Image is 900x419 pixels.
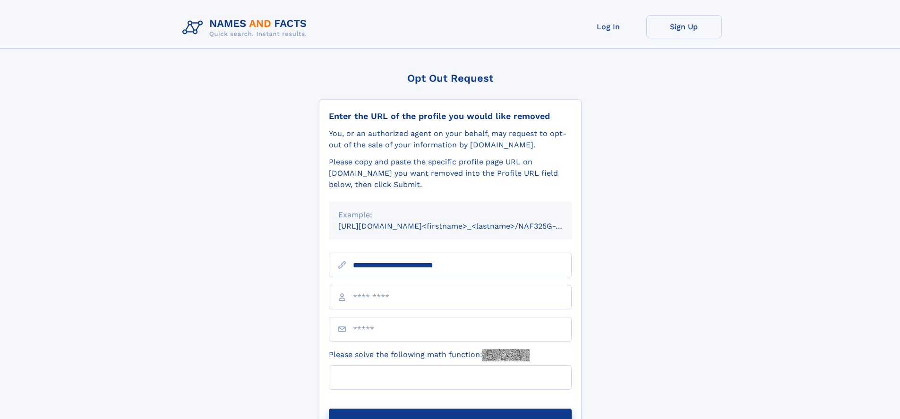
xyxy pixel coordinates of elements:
div: Opt Out Request [319,72,582,84]
label: Please solve the following math function: [329,349,530,361]
div: Enter the URL of the profile you would like removed [329,111,572,121]
div: Example: [338,209,562,221]
small: [URL][DOMAIN_NAME]<firstname>_<lastname>/NAF325G-xxxxxxxx [338,222,590,231]
a: Sign Up [646,15,722,38]
div: Please copy and paste the specific profile page URL on [DOMAIN_NAME] you want removed into the Pr... [329,156,572,190]
img: Logo Names and Facts [179,15,315,41]
a: Log In [571,15,646,38]
div: You, or an authorized agent on your behalf, may request to opt-out of the sale of your informatio... [329,128,572,151]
